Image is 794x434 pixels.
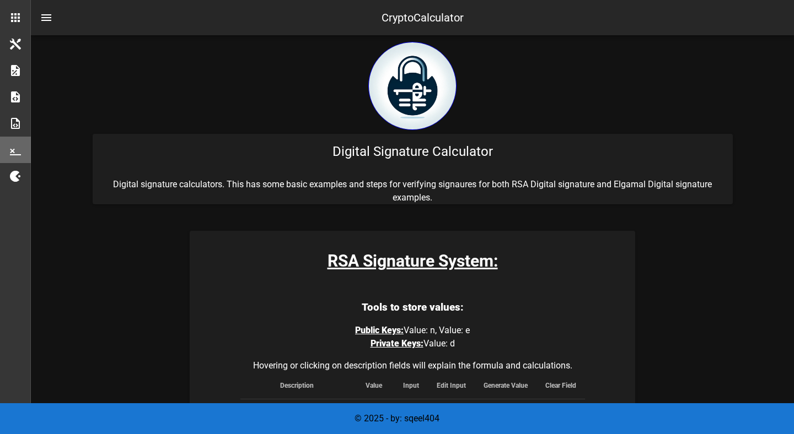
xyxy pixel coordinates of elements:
caption: Hovering or clicking on description fields will explain the formula and calculations. [240,359,585,372]
th: Input [394,372,428,399]
span: Public Keys: [355,325,404,335]
a: home [368,122,457,132]
img: encryption logo [368,42,457,130]
th: Edit Input [428,372,475,399]
button: nav-menu-toggle [33,4,60,31]
span: Private Keys: [371,338,423,349]
span: © 2025 - by: sqeel404 [355,413,439,424]
p: Value: n, Value: e Value: d [240,324,585,350]
h3: RSA Signature System: [190,248,635,273]
span: Edit Input [437,382,466,389]
th: Description [240,372,354,399]
span: Input [403,382,419,389]
span: Clear Field [545,382,576,389]
th: Value [354,372,394,399]
span: Value [366,382,382,389]
th: Generate Value [475,372,537,399]
h3: Tools to store values: [240,300,585,315]
th: Clear Field [537,372,585,399]
span: Description [280,382,314,389]
span: Generate Value [484,382,528,389]
p: Digital signature calculators. This has some basic examples and steps for verifying signaures for... [93,178,733,204]
td: [ max ] [354,399,394,425]
div: Digital Signature Calculator [93,134,733,169]
div: CryptoCalculator [382,9,464,26]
